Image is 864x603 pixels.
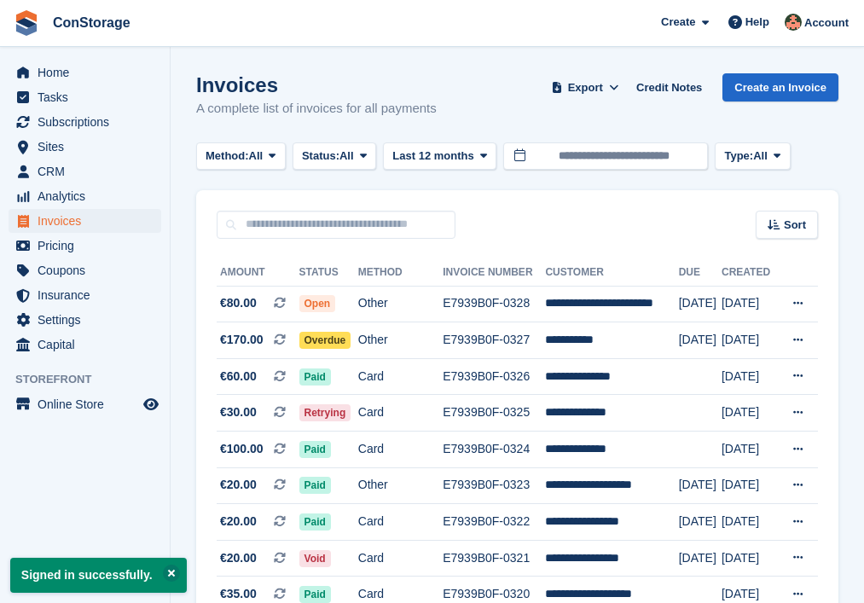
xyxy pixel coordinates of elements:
button: Export [548,73,623,101]
span: Online Store [38,392,140,416]
span: Settings [38,308,140,332]
a: menu [9,209,161,233]
td: [DATE] [679,322,722,359]
td: Other [358,286,443,322]
button: Status: All [293,142,376,171]
span: Void [299,550,331,567]
span: €100.00 [220,440,264,458]
td: [DATE] [679,540,722,577]
td: [DATE] [722,467,777,504]
span: Export [568,79,603,96]
a: menu [9,135,161,159]
a: menu [9,283,161,307]
span: €170.00 [220,331,264,349]
a: menu [9,308,161,332]
td: Card [358,540,443,577]
th: Status [299,259,358,287]
th: Customer [545,259,678,287]
h1: Invoices [196,73,437,96]
span: Open [299,295,336,312]
td: [DATE] [722,504,777,541]
span: Type: [724,148,753,165]
span: €30.00 [220,403,257,421]
td: E7939B0F-0326 [443,358,545,395]
a: menu [9,85,161,109]
span: Subscriptions [38,110,140,134]
th: Amount [217,259,299,287]
span: €60.00 [220,368,257,386]
span: Insurance [38,283,140,307]
span: Create [661,14,695,31]
td: [DATE] [679,286,722,322]
button: Method: All [196,142,286,171]
td: [DATE] [722,322,777,359]
span: Paid [299,441,331,458]
span: Account [804,14,849,32]
td: Other [358,322,443,359]
a: Create an Invoice [722,73,838,101]
td: Card [358,432,443,468]
a: ConStorage [46,9,137,37]
p: Signed in successfully. [10,558,187,593]
a: menu [9,234,161,258]
th: Method [358,259,443,287]
span: Capital [38,333,140,357]
span: Pricing [38,234,140,258]
span: €20.00 [220,513,257,531]
td: Card [358,358,443,395]
td: E7939B0F-0328 [443,286,545,322]
td: Card [358,504,443,541]
span: €20.00 [220,476,257,494]
a: menu [9,61,161,84]
td: Card [358,395,443,432]
img: Rena Aslanova [785,14,802,31]
td: [DATE] [722,286,777,322]
td: E7939B0F-0323 [443,467,545,504]
span: Status: [302,148,339,165]
span: €20.00 [220,549,257,567]
td: [DATE] [722,540,777,577]
a: Preview store [141,394,161,415]
span: Paid [299,477,331,494]
a: Credit Notes [629,73,709,101]
span: Analytics [38,184,140,208]
button: Type: All [715,142,790,171]
td: [DATE] [679,467,722,504]
span: Paid [299,513,331,531]
td: [DATE] [679,504,722,541]
span: Tasks [38,85,140,109]
span: Method: [206,148,249,165]
span: Sites [38,135,140,159]
td: E7939B0F-0322 [443,504,545,541]
span: Retrying [299,404,351,421]
td: E7939B0F-0327 [443,322,545,359]
span: All [339,148,354,165]
p: A complete list of invoices for all payments [196,99,437,119]
td: E7939B0F-0321 [443,540,545,577]
a: menu [9,258,161,282]
span: Overdue [299,332,351,349]
td: Other [358,467,443,504]
span: CRM [38,159,140,183]
th: Created [722,259,777,287]
th: Invoice Number [443,259,545,287]
a: menu [9,184,161,208]
th: Due [679,259,722,287]
span: Storefront [15,371,170,388]
a: menu [9,333,161,357]
a: menu [9,159,161,183]
span: Coupons [38,258,140,282]
span: Invoices [38,209,140,233]
span: Home [38,61,140,84]
span: Paid [299,586,331,603]
td: [DATE] [722,395,777,432]
img: stora-icon-8386f47178a22dfd0bd8f6a31ec36ba5ce8667c1dd55bd0f319d3a0aa187defe.svg [14,10,39,36]
span: Help [745,14,769,31]
td: E7939B0F-0324 [443,432,545,468]
span: €35.00 [220,585,257,603]
td: E7939B0F-0325 [443,395,545,432]
span: All [753,148,768,165]
span: All [249,148,264,165]
a: menu [9,110,161,134]
a: menu [9,392,161,416]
